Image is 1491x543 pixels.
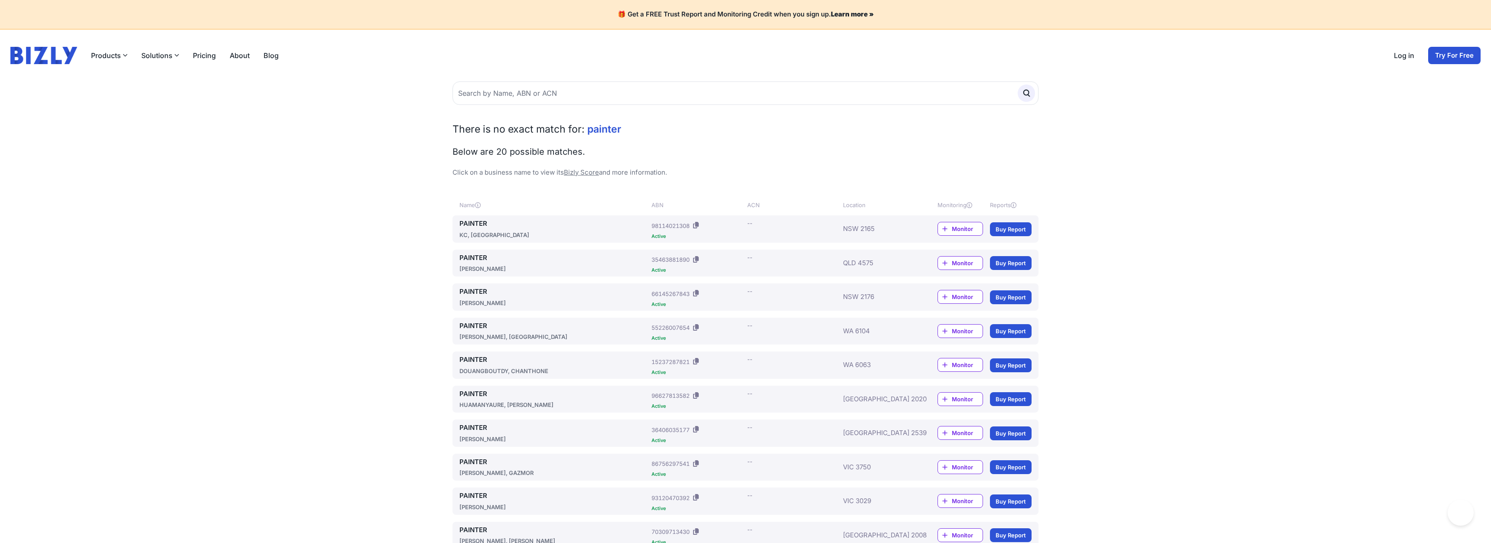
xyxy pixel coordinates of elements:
div: QLD 4575 [843,253,912,273]
div: WA 6063 [843,355,912,375]
a: Monitor [938,256,983,270]
div: 35463881890 [651,255,690,264]
a: PAINTER [459,321,648,331]
div: -- [747,491,752,500]
div: KC, [GEOGRAPHIC_DATA] [459,231,648,239]
a: Buy Report [990,358,1032,372]
a: Monitor [938,460,983,474]
div: HUAMANYAURE, [PERSON_NAME] [459,400,648,409]
span: There is no exact match for: [453,123,585,135]
a: Learn more » [831,10,874,18]
div: [PERSON_NAME] [459,503,648,511]
a: Monitor [938,426,983,440]
div: -- [747,423,752,432]
span: Monitor [952,497,983,505]
a: PAINTER [459,491,648,501]
div: 36406035177 [651,426,690,434]
span: Monitor [952,395,983,403]
div: -- [747,457,752,466]
a: Buy Report [990,290,1032,304]
div: -- [747,219,752,228]
a: PAINTER [459,389,648,399]
div: [PERSON_NAME] [459,264,648,273]
span: Monitor [952,327,983,335]
a: PAINTER [459,219,648,229]
div: [GEOGRAPHIC_DATA] 2539 [843,423,912,443]
a: Pricing [193,50,216,61]
a: Buy Report [990,460,1032,474]
div: [PERSON_NAME], [GEOGRAPHIC_DATA] [459,332,648,341]
div: [GEOGRAPHIC_DATA] 2020 [843,389,912,410]
a: Buy Report [990,256,1032,270]
div: 86756297541 [651,459,690,468]
div: Active [651,268,744,273]
div: -- [747,355,752,364]
a: Monitor [938,290,983,304]
div: Active [651,404,744,409]
a: Monitor [938,528,983,542]
div: 93120470392 [651,494,690,502]
a: Blog [264,50,279,61]
div: ACN [747,201,840,209]
div: -- [747,287,752,296]
span: Monitor [952,293,983,301]
div: DOUANGBOUTDY, CHANTHONE [459,367,648,375]
a: PAINTER [459,525,648,535]
a: Buy Report [990,392,1032,406]
button: Solutions [141,50,179,61]
div: -- [747,525,752,534]
iframe: Toggle Customer Support [1448,500,1474,526]
div: 98114021308 [651,221,690,230]
div: NSW 2176 [843,287,912,307]
span: painter [587,123,621,135]
div: 55226007654 [651,323,690,332]
h4: 🎁 Get a FREE Trust Report and Monitoring Credit when you sign up. [10,10,1481,19]
a: Buy Report [990,528,1032,542]
a: Monitor [938,392,983,406]
span: Monitor [952,531,983,540]
a: Bizly Score [564,168,599,176]
span: Monitor [952,361,983,369]
div: WA 6104 [843,321,912,341]
span: Monitor [952,463,983,471]
span: Monitor [952,429,983,437]
div: 96627813582 [651,391,690,400]
input: Search by Name, ABN or ACN [453,81,1038,105]
div: [PERSON_NAME], GAZMOR [459,468,648,477]
a: Monitor [938,358,983,372]
div: -- [747,321,752,330]
div: 15237287821 [651,358,690,366]
div: -- [747,253,752,262]
span: Below are 20 possible matches. [453,146,585,157]
div: Location [843,201,912,209]
div: ABN [651,201,744,209]
div: Active [651,472,744,477]
a: Buy Report [990,494,1032,508]
span: Monitor [952,259,983,267]
div: [PERSON_NAME] [459,299,648,307]
div: Active [651,302,744,307]
div: [PERSON_NAME] [459,435,648,443]
a: Log in [1394,50,1414,61]
div: VIC 3029 [843,491,912,511]
a: About [230,50,250,61]
a: PAINTER [459,457,648,467]
a: PAINTER [459,355,648,365]
p: Click on a business name to view its and more information. [453,168,1038,178]
div: Name [459,201,648,209]
button: Products [91,50,127,61]
div: 66145267843 [651,289,690,298]
div: Active [651,234,744,239]
a: PAINTER [459,253,648,263]
a: PAINTER [459,287,648,297]
a: Buy Report [990,426,1032,440]
div: -- [747,389,752,398]
a: Monitor [938,222,983,236]
a: PAINTER [459,423,648,433]
a: Try For Free [1428,47,1481,64]
a: Monitor [938,324,983,338]
div: 70309713430 [651,527,690,536]
a: Buy Report [990,222,1032,236]
div: Monitoring [938,201,983,209]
